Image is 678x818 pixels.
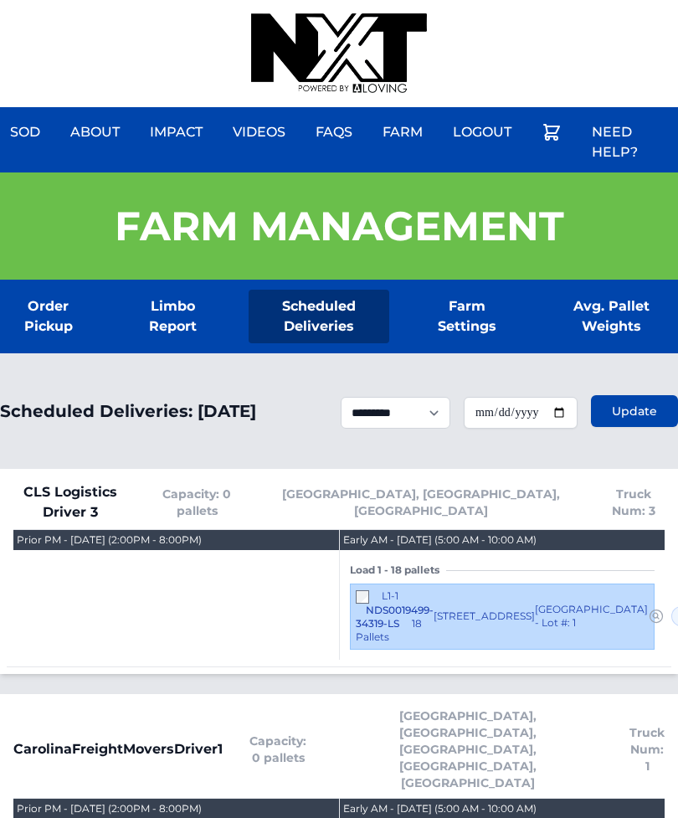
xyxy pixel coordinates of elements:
a: Scheduled Deliveries [249,290,389,343]
span: [GEOGRAPHIC_DATA] - Lot #: 1 [535,603,648,630]
span: [GEOGRAPHIC_DATA], [GEOGRAPHIC_DATA], [GEOGRAPHIC_DATA] [266,486,577,519]
div: Prior PM - [DATE] (2:00PM - 8:00PM) [17,533,202,547]
div: Early AM - [DATE] (5:00 AM - 10:00 AM) [343,533,537,547]
span: Update [612,403,657,419]
a: Farm Settings [416,290,517,343]
span: Capacity: 0 pallets [155,486,239,519]
h1: Farm Management [115,206,564,246]
span: Truck Num: 3 [604,486,665,519]
span: [STREET_ADDRESS] [434,610,535,623]
a: Need Help? [582,112,678,172]
a: About [60,112,130,152]
div: Prior PM - [DATE] (2:00PM - 8:00PM) [17,802,202,815]
a: Avg. Pallet Weights [544,290,678,343]
a: Limbo Report [124,290,223,343]
div: Early AM - [DATE] (5:00 AM - 10:00 AM) [343,802,537,815]
a: Videos [223,112,295,152]
span: Load 1 - 18 pallets [350,563,446,577]
span: [GEOGRAPHIC_DATA], [GEOGRAPHIC_DATA], [GEOGRAPHIC_DATA], [GEOGRAPHIC_DATA], [GEOGRAPHIC_DATA] [333,707,603,791]
span: NDS0019499-34319-LS [356,604,434,630]
span: Capacity: 0 pallets [249,733,306,766]
span: CarolinaFreightMoversDriver1 [13,739,223,759]
a: Farm [372,112,433,152]
span: 18 Pallets [356,617,422,643]
a: FAQs [306,112,362,152]
a: Impact [140,112,213,152]
a: Logout [443,112,521,152]
span: L1-1 [382,589,398,602]
img: nextdaysod.com Logo [251,13,427,94]
span: CLS Logistics Driver 3 [13,482,128,522]
span: Truck Num: 1 [629,724,665,774]
button: Update [591,395,678,427]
